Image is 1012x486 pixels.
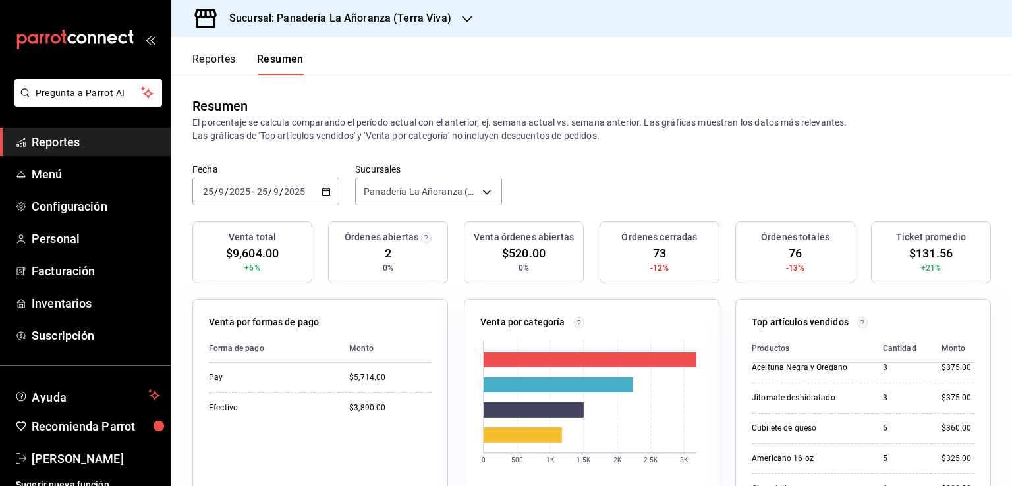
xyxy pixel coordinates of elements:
div: Americano 16 oz [752,453,862,464]
span: - [252,186,255,197]
div: Cubilete de queso [752,423,862,434]
span: -13% [786,262,804,274]
div: Aceituna Negra y Oregano [752,362,862,373]
th: Monto [339,335,432,363]
h3: Sucursal: Panadería La Añoranza (Terra Viva) [219,11,451,26]
h3: Venta total [229,230,276,244]
input: -- [273,186,279,197]
div: 3 [883,362,920,373]
div: 5 [883,453,920,464]
div: $5,714.00 [349,372,432,383]
span: Reportes [32,133,160,151]
input: ---- [229,186,251,197]
span: / [225,186,229,197]
h3: Órdenes totales [761,230,829,244]
text: 1.5K [576,456,591,464]
span: +6% [244,262,260,274]
span: Menú [32,165,160,183]
th: Cantidad [872,335,931,363]
div: 3 [883,392,920,404]
label: Fecha [192,165,339,174]
text: 2K [613,456,622,464]
div: Resumen [192,96,248,116]
p: Venta por formas de pago [209,315,319,329]
div: $375.00 [942,392,974,404]
th: Productos [752,335,872,363]
span: Panadería La Añoranza (Terra Viva) [364,185,478,198]
span: Inventarios [32,294,160,312]
span: / [279,186,283,197]
button: Resumen [257,53,304,75]
text: 500 [511,456,523,464]
p: El porcentaje se calcula comparando el período actual con el anterior, ej. semana actual vs. sema... [192,116,991,142]
span: / [268,186,272,197]
span: 76 [789,244,802,262]
span: / [214,186,218,197]
span: $520.00 [502,244,546,262]
h3: Órdenes abiertas [345,230,418,244]
span: +21% [921,262,942,274]
span: [PERSON_NAME] [32,450,160,468]
text: 3K [680,456,689,464]
input: -- [218,186,225,197]
button: Reportes [192,53,236,75]
h3: Órdenes cerradas [621,230,697,244]
button: open_drawer_menu [145,34,155,45]
text: 0 [482,456,486,464]
span: Facturación [32,262,160,280]
p: Top artículos vendidos [752,315,849,329]
span: Pregunta a Parrot AI [36,86,142,100]
text: 1K [546,456,555,464]
text: 2.5K [644,456,658,464]
button: Pregunta a Parrot AI [14,79,162,107]
span: $131.56 [909,244,953,262]
span: 0% [383,262,393,274]
div: 6 [883,423,920,434]
input: -- [256,186,268,197]
div: $3,890.00 [349,402,432,414]
span: 0% [519,262,529,274]
label: Sucursales [355,165,502,174]
span: -12% [650,262,669,274]
span: Configuración [32,198,160,215]
th: Monto [931,335,974,363]
span: Recomienda Parrot [32,418,160,435]
span: Ayuda [32,387,143,403]
div: $325.00 [942,453,974,464]
input: ---- [283,186,306,197]
h3: Venta órdenes abiertas [474,230,574,244]
span: Suscripción [32,327,160,344]
input: -- [202,186,214,197]
div: Efectivo [209,402,328,414]
span: $9,604.00 [226,244,279,262]
a: Pregunta a Parrot AI [9,95,162,109]
div: Pay [209,372,328,383]
span: 2 [385,244,391,262]
p: Venta por categoría [480,315,565,329]
span: 73 [653,244,666,262]
div: $360.00 [942,423,974,434]
div: navigation tabs [192,53,304,75]
h3: Ticket promedio [896,230,966,244]
div: $375.00 [942,362,974,373]
div: Jitomate deshidratado [752,392,862,404]
th: Forma de pago [209,335,339,363]
span: Personal [32,230,160,248]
